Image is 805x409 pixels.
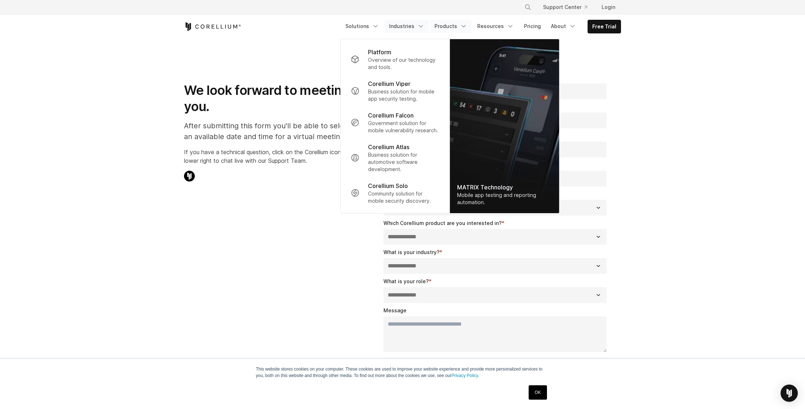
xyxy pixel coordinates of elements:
div: MATRIX Technology [457,183,552,192]
p: Corellium Solo [368,181,408,190]
a: Free Trial [588,20,621,33]
a: Corellium Solo Community solution for mobile security discovery. [345,177,445,209]
p: Business solution for mobile app security testing. [368,88,440,102]
p: This website stores cookies on your computer. These cookies are used to improve your website expe... [256,366,549,379]
p: After submitting this form you'll be able to select an available date and time for a virtual meet... [184,120,358,142]
a: Industries [385,20,429,33]
img: Matrix_WebNav_1x [450,39,559,213]
div: Navigation Menu [341,20,621,33]
h1: We look forward to meeting you. [184,82,358,115]
a: Pricing [520,20,545,33]
div: Open Intercom Messenger [781,385,798,402]
a: Corellium Viper Business solution for mobile app security testing. [345,75,445,107]
img: Corellium Chat Icon [184,171,195,181]
span: What is your industry? [383,249,440,255]
a: Corellium Home [184,22,241,31]
a: MATRIX Technology Mobile app testing and reporting automation. [450,39,559,213]
span: Which Corellium product are you interested in? [383,220,502,226]
p: Overview of our technology and tools. [368,56,440,71]
a: Corellium Atlas Business solution for automotive software development. [345,138,445,177]
span: What is your role? [383,278,429,284]
button: Search [521,1,534,14]
a: Resources [473,20,518,33]
a: About [547,20,580,33]
a: Platform Overview of our technology and tools. [345,43,445,75]
a: OK [529,385,547,400]
p: If you have a technical question, click on the Corellium icon in the lower right to chat live wit... [184,148,358,165]
p: Government solution for mobile vulnerability research. [368,120,440,134]
div: Mobile app testing and reporting automation. [457,192,552,206]
p: [DOMAIN_NAME] needs the contact information you provide to us to contact you about our products a... [383,357,609,387]
a: Corellium Falcon Government solution for mobile vulnerability research. [345,107,445,138]
a: Login [596,1,621,14]
a: Support Center [537,1,593,14]
span: Message [383,307,406,313]
p: Corellium Falcon [368,111,414,120]
p: Business solution for automotive software development. [368,151,440,173]
a: Products [430,20,471,33]
a: Solutions [341,20,383,33]
a: Privacy Policy. [451,373,479,378]
p: Corellium Viper [368,79,410,88]
div: Navigation Menu [516,1,621,14]
p: Platform [368,48,391,56]
p: Community solution for mobile security discovery. [368,190,440,204]
p: Corellium Atlas [368,143,409,151]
